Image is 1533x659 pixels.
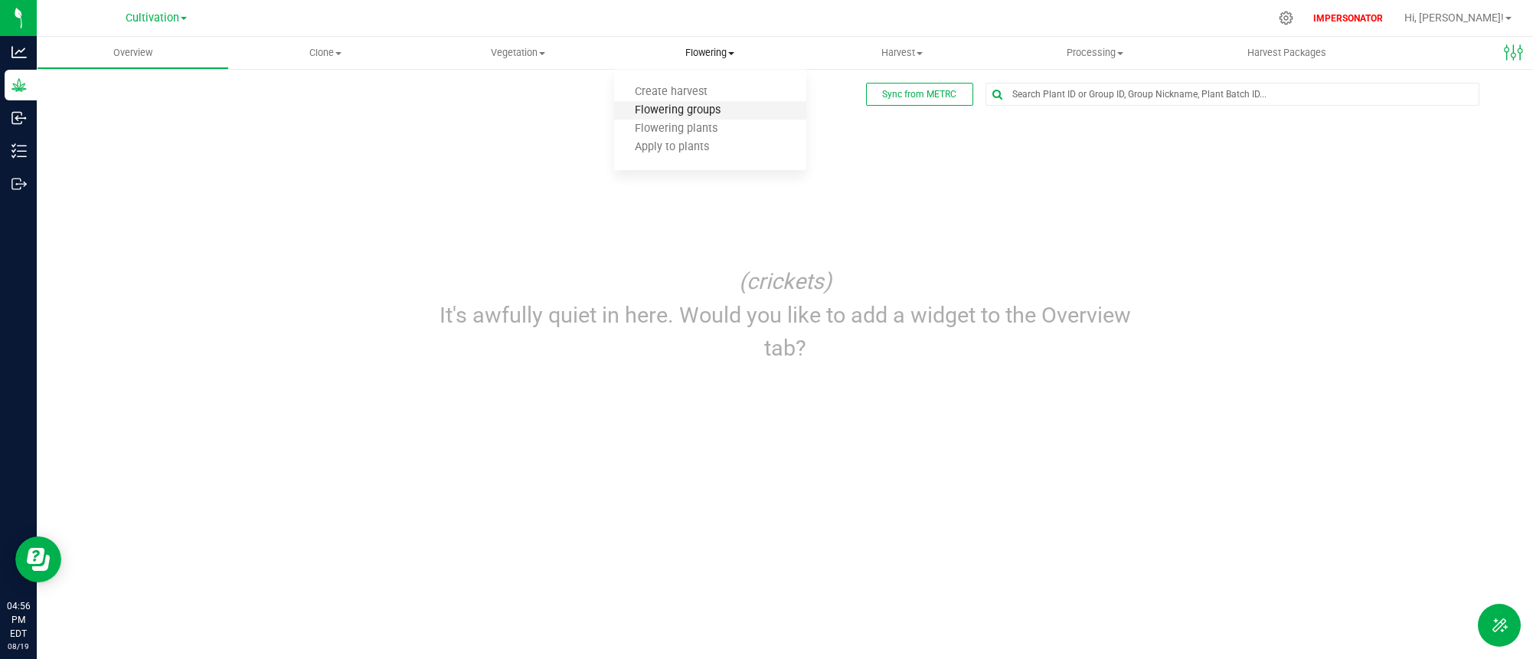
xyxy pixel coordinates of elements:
inline-svg: Inventory [11,143,27,159]
span: Clone [230,46,420,60]
span: Flowering groups [614,104,741,117]
a: Overview [37,37,229,69]
span: Harvest Packages [1227,46,1347,60]
a: Processing [999,37,1191,69]
span: Harvest [807,46,998,60]
span: Create harvest [614,86,728,99]
a: Flowering Create harvest Flowering groups Flowering plants Apply to plants [614,37,806,69]
span: Processing [999,46,1190,60]
a: Clone [229,37,421,69]
button: Toggle Menu [1478,604,1521,647]
a: Vegetation [421,37,613,69]
span: Sync from METRC [882,89,956,100]
p: 08/19 [7,641,30,652]
a: Harvest [806,37,999,69]
span: Flowering plants [614,123,738,136]
div: Manage settings [1276,11,1296,25]
span: Overview [93,46,173,60]
span: Cultivation [126,11,179,25]
inline-svg: Inbound [11,110,27,126]
p: 04:56 PM EDT [7,599,30,641]
p: It's awfully quiet in here. Would you like to add a widget to the Overview tab? [435,299,1135,365]
span: Apply to plants [614,141,730,154]
inline-svg: Outbound [11,176,27,192]
inline-svg: Grow [11,77,27,93]
i: (crickets) [739,268,832,294]
input: Search Plant ID or Group ID, Group Nickname, Plant Batch ID... [986,84,1479,105]
inline-svg: Analytics [11,44,27,60]
span: Hi, [PERSON_NAME]! [1404,11,1504,24]
span: Flowering [614,46,806,60]
p: IMPERSONATOR [1307,11,1389,25]
span: Vegetation [422,46,613,60]
button: Sync from METRC [866,83,973,106]
a: Harvest Packages [1191,37,1383,69]
iframe: Resource center [15,536,61,582]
